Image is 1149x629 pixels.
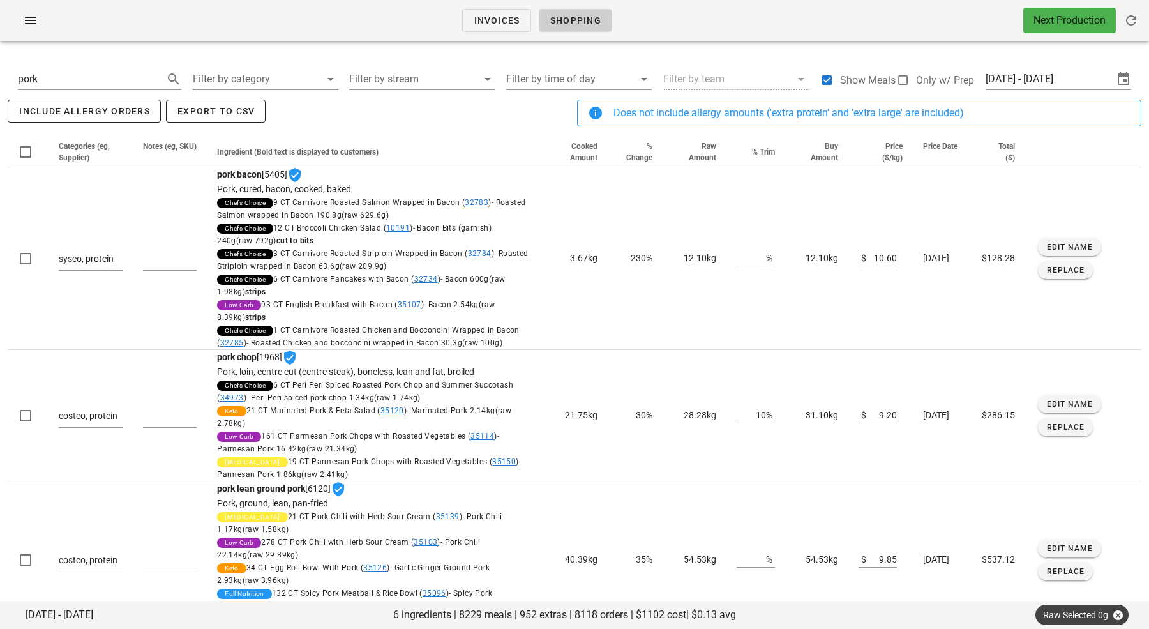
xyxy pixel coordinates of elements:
[59,142,110,162] span: Categories (eg, Supplier)
[631,253,652,263] span: 230%
[1046,423,1085,432] span: Replace
[217,367,474,377] span: Pork, loin, centre cut (centre steak), boneless, lean and fat, broiled
[1046,243,1093,252] span: Edit Name
[982,253,1015,263] span: $128.28
[217,169,528,349] span: [5405]
[225,589,264,599] span: Full Nutrition
[1038,563,1092,580] button: Replace
[882,142,903,162] span: Price ($/kg)
[423,589,446,598] a: 35096
[1046,400,1093,409] span: Edit Name
[225,275,266,285] span: Chefs Choice
[608,137,663,167] th: % Change: Not sorted. Activate to sort ascending.
[626,142,652,162] span: % Change
[539,137,608,167] th: Cooked Amount: Not sorted. Activate to sort ascending.
[539,9,612,32] a: Shopping
[1046,544,1093,553] span: Edit Name
[217,563,490,585] span: 34 CT Egg Roll Bowl With Pork ( )
[340,262,387,271] span: (raw 209.9g)
[217,498,328,508] span: Pork, ground, lean, pan-fried
[565,410,597,420] span: 21.75kg
[785,167,848,350] td: 12.10kg
[225,300,253,310] span: Low Carb
[982,554,1015,565] span: $537.12
[342,211,389,220] span: (raw 629.6g)
[217,352,528,481] span: [1968]
[207,137,538,167] th: Ingredient (Bold text is displayed to customers): Not sorted. Activate to sort ascending.
[636,410,652,420] span: 30%
[386,224,410,232] a: 10191
[982,410,1015,420] span: $286.15
[1033,13,1106,28] div: Next Production
[968,137,1025,167] th: Total ($): Not sorted. Activate to sort ascending.
[217,589,492,610] span: 132 CT Spicy Pork Meatball & Rice Bowl ( )
[217,563,490,585] span: - Garlic Ginger Ground Pork 2.93kg
[663,167,726,350] td: 12.10kg
[217,457,521,479] span: 19 CT Parmesan Pork Chops with Roasted Vegetables ( )
[225,432,253,442] span: Low Carb
[785,137,848,167] th: Buy Amount: Not sorted. Activate to sort ascending.
[613,105,1130,121] div: Does not include allergy amounts ('extra protein' and 'extra large' are included)
[436,512,460,521] a: 35139
[916,74,974,87] label: Only w/ Prep
[49,137,133,167] th: Categories (eg, Supplier): Not sorted. Activate to sort ascending.
[859,550,866,567] div: $
[380,406,404,415] a: 35120
[220,338,244,347] a: 32785
[217,352,257,362] strong: pork chop
[689,142,716,162] span: Raw Amount
[301,470,348,479] span: (raw 2.41kg)
[217,512,502,534] span: 21 CT Pork Chili with Herb Sour Cream ( )
[663,350,726,481] td: 28.28kg
[246,393,421,402] span: - Peri Peri spiced pork chop 1.34kg
[133,137,207,167] th: Notes (eg, SKU): Not sorted. Activate to sort ascending.
[217,224,492,245] span: 12 CT Broccoli Chicken Salad ( )
[217,249,528,271] span: 3 CT Carnivore Roasted Striploin Wrapped in Bacon ( )
[766,550,775,567] div: %
[663,137,726,167] th: Raw Amount: Not sorted. Activate to sort ascending.
[470,432,494,441] a: 35114
[913,137,968,167] th: Price Date: Not sorted. Activate to sort ascending.
[225,224,266,234] span: Chefs Choice
[306,444,357,453] span: (raw 21.34kg)
[276,236,313,245] strong: cut to bits
[811,142,838,162] span: Buy Amount
[217,275,505,296] span: 6 CT Carnivore Pancakes with Bacon ( )
[217,406,511,428] span: 21 CT Marinated Pork & Feta Salad ( )
[859,249,866,266] div: $
[225,249,266,259] span: Chefs Choice
[859,406,866,423] div: $
[998,142,1015,162] span: Total ($)
[414,538,437,547] a: 35103
[225,512,280,522] span: [MEDICAL_DATA]
[506,69,652,89] div: Filter by time of day
[462,9,530,32] a: Invoices
[1046,567,1085,576] span: Replace
[166,100,266,123] button: Export to CSV
[217,184,351,194] span: Pork, cured, bacon, cooked, baked
[1038,540,1101,557] button: Edit Name
[848,137,913,167] th: Price ($/kg): Not sorted. Activate to sort ascending.
[217,432,499,453] span: 161 CT Parmesan Pork Chops with Roasted Vegetables ( )
[636,554,652,565] span: 35%
[1046,266,1085,275] span: Replace
[225,457,280,467] span: [MEDICAL_DATA]
[468,249,492,258] a: 32784
[217,381,513,402] span: 6 CT Peri Peri Spiced Roasted Pork Chop and Summer Succotash ( )
[19,106,150,116] span: include allergy orders
[570,142,597,162] span: Cooked Amount
[225,538,253,548] span: Low Carb
[923,142,957,151] span: Price Date
[492,457,516,466] a: 35150
[225,406,239,416] span: Keto
[243,576,289,585] span: (raw 3.96kg)
[217,326,520,347] span: 1 CT Carnivore Roasted Chicken and Bocconcini Wrapped in Bacon ( )
[243,525,289,534] span: (raw 1.58kg)
[766,406,775,423] div: %
[570,253,597,263] span: 3.67kg
[246,338,502,347] span: - Roasted Chicken and bocconcini wrapped in Bacon 30.3g
[1112,609,1123,621] button: Close
[1043,605,1121,625] span: Raw Selected 0g
[1038,238,1101,256] button: Edit Name
[565,554,597,565] span: 40.39kg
